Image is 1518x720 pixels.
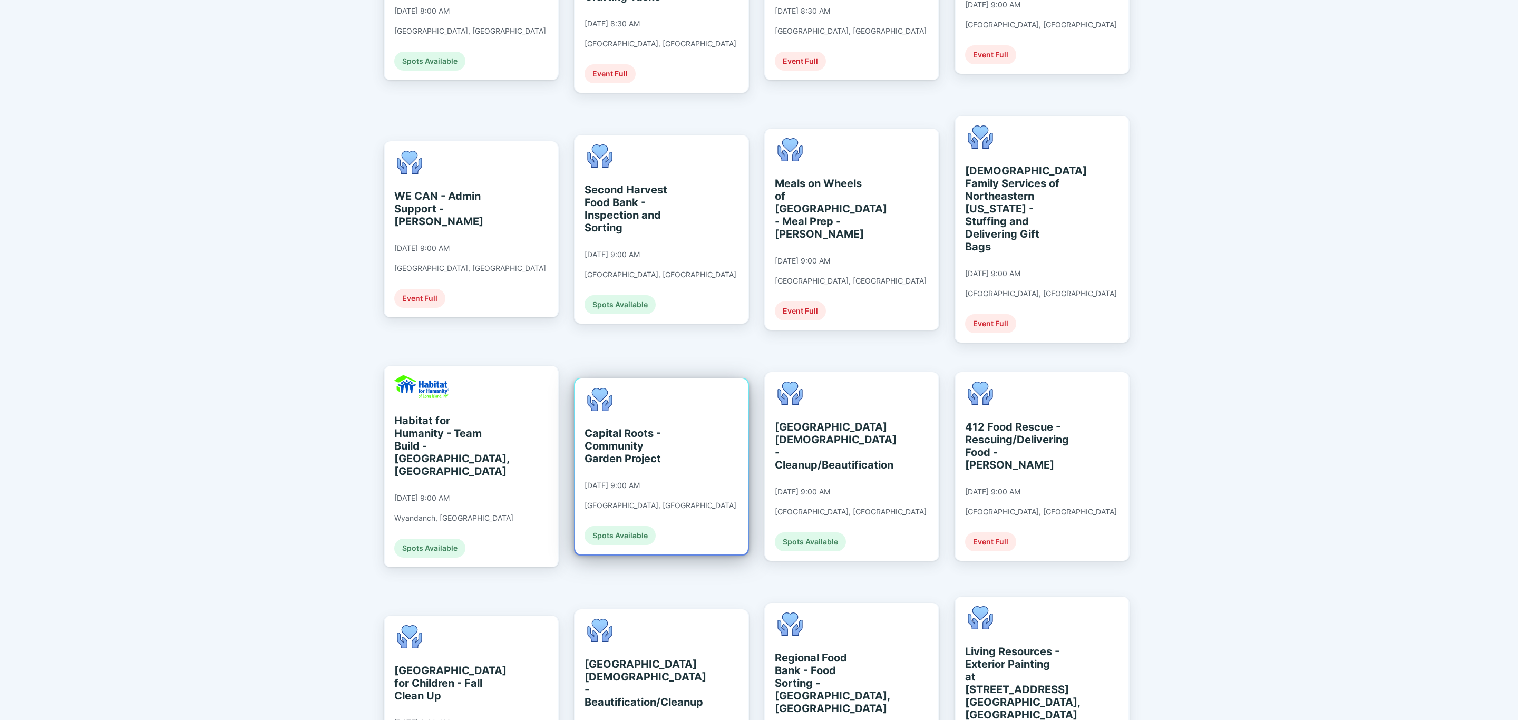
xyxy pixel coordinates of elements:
[585,19,640,28] div: [DATE] 8:30 AM
[775,532,846,551] div: Spots Available
[585,183,681,234] div: Second Harvest Food Bank - Inspection and Sorting
[585,526,656,545] div: Spots Available
[965,164,1062,253] div: [DEMOGRAPHIC_DATA] Family Services of Northeastern [US_STATE] - Stuffing and Delivering Gift Bags
[585,64,636,83] div: Event Full
[394,52,465,71] div: Spots Available
[585,427,681,465] div: Capital Roots - Community Garden Project
[965,507,1117,517] div: [GEOGRAPHIC_DATA], [GEOGRAPHIC_DATA]
[965,289,1117,298] div: [GEOGRAPHIC_DATA], [GEOGRAPHIC_DATA]
[585,501,736,510] div: [GEOGRAPHIC_DATA], [GEOGRAPHIC_DATA]
[585,250,640,259] div: [DATE] 9:00 AM
[585,295,656,314] div: Spots Available
[965,532,1016,551] div: Event Full
[775,26,927,36] div: [GEOGRAPHIC_DATA], [GEOGRAPHIC_DATA]
[775,651,871,715] div: Regional Food Bank - Food Sorting - [GEOGRAPHIC_DATA], [GEOGRAPHIC_DATA]
[585,481,640,490] div: [DATE] 9:00 AM
[394,26,546,36] div: [GEOGRAPHIC_DATA], [GEOGRAPHIC_DATA]
[965,20,1117,30] div: [GEOGRAPHIC_DATA], [GEOGRAPHIC_DATA]
[965,269,1020,278] div: [DATE] 9:00 AM
[775,256,830,266] div: [DATE] 9:00 AM
[775,52,826,71] div: Event Full
[394,289,445,308] div: Event Full
[585,39,736,48] div: [GEOGRAPHIC_DATA], [GEOGRAPHIC_DATA]
[775,301,826,320] div: Event Full
[775,487,830,497] div: [DATE] 9:00 AM
[965,487,1020,497] div: [DATE] 9:00 AM
[775,6,830,16] div: [DATE] 8:30 AM
[965,421,1062,471] div: 412 Food Rescue - Rescuing/Delivering Food - [PERSON_NAME]
[775,421,871,471] div: [GEOGRAPHIC_DATA][DEMOGRAPHIC_DATA] - Cleanup/Beautification
[394,513,513,523] div: Wyandanch, [GEOGRAPHIC_DATA]
[585,658,681,708] div: [GEOGRAPHIC_DATA][DEMOGRAPHIC_DATA] - Beautification/Cleanup
[394,539,465,558] div: Spots Available
[775,507,927,517] div: [GEOGRAPHIC_DATA], [GEOGRAPHIC_DATA]
[585,270,736,279] div: [GEOGRAPHIC_DATA], [GEOGRAPHIC_DATA]
[394,6,450,16] div: [DATE] 8:00 AM
[394,264,546,273] div: [GEOGRAPHIC_DATA], [GEOGRAPHIC_DATA]
[394,190,491,228] div: WE CAN - Admin Support - [PERSON_NAME]
[965,314,1016,333] div: Event Full
[394,244,450,253] div: [DATE] 9:00 AM
[394,414,491,478] div: Habitat for Humanity - Team Build - [GEOGRAPHIC_DATA], [GEOGRAPHIC_DATA]
[394,664,491,702] div: [GEOGRAPHIC_DATA] for Children - Fall Clean Up
[394,493,450,503] div: [DATE] 9:00 AM
[775,276,927,286] div: [GEOGRAPHIC_DATA], [GEOGRAPHIC_DATA]
[775,177,871,240] div: Meals on Wheels of [GEOGRAPHIC_DATA] - Meal Prep - [PERSON_NAME]
[965,45,1016,64] div: Event Full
